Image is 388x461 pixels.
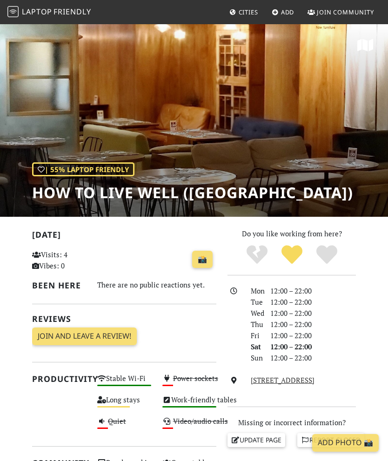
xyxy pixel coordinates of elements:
a: LaptopFriendly LaptopFriendly [7,4,91,20]
s: Power sockets [173,374,218,383]
a: Join and leave a review! [32,327,137,345]
div: Sun [245,352,265,363]
a: Update page [227,433,285,447]
div: 12:00 – 22:00 [265,285,361,296]
h2: Been here [32,281,86,290]
a: Cities [226,4,262,20]
div: Mon [245,285,265,296]
div: There are no public reactions yet. [97,279,216,291]
div: 12:00 – 22:00 [265,330,361,341]
div: Yes [274,244,309,265]
p: Missing or incorrect information? [227,417,356,428]
div: Tue [245,296,265,307]
span: Laptop [22,7,52,17]
div: 12:00 – 22:00 [265,341,361,352]
span: Friendly [54,7,91,17]
p: Do you like working from here? [227,228,356,239]
div: Long stays [92,394,157,415]
div: 12:00 – 22:00 [265,307,361,319]
s: Video/audio calls [173,416,228,426]
div: Work-friendly tables [157,394,222,415]
div: 12:00 – 22:00 [265,352,361,363]
div: Wed [245,307,265,319]
a: Add Photo 📸 [312,434,379,452]
img: LaptopFriendly [7,6,19,17]
h1: HOW to live well ([GEOGRAPHIC_DATA]) [32,184,353,201]
s: Quiet [108,416,126,426]
span: Cities [239,8,258,16]
div: Stable Wi-Fi [92,372,157,394]
a: Report closed [297,433,364,447]
div: Definitely! [309,244,344,265]
h2: Reviews [32,314,216,324]
div: Sat [245,341,265,352]
span: Join Community [317,8,374,16]
h2: Productivity [32,374,86,384]
a: Add [268,4,298,20]
a: 📸 [192,251,213,268]
a: [STREET_ADDRESS] [251,375,314,385]
div: Thu [245,319,265,330]
div: No [240,244,274,265]
span: Add [281,8,294,16]
div: | 55% Laptop Friendly [32,162,134,176]
div: Fri [245,330,265,341]
h2: [DATE] [32,230,216,243]
a: Join Community [304,4,378,20]
div: 12:00 – 22:00 [265,319,361,330]
p: Visits: 4 Vibes: 0 [32,249,86,271]
div: 12:00 – 22:00 [265,296,361,307]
